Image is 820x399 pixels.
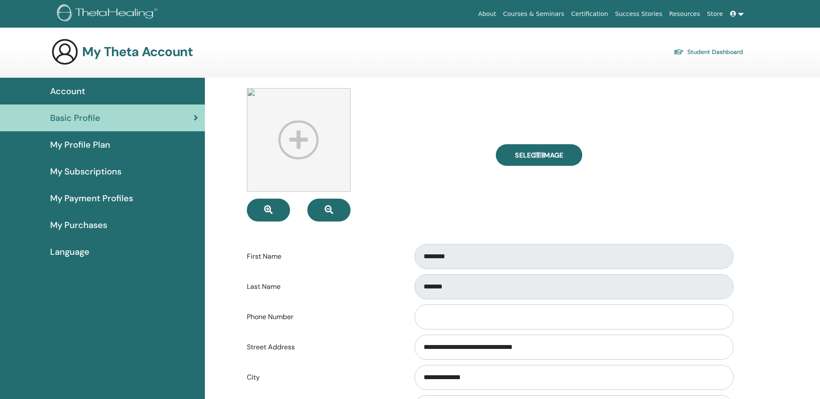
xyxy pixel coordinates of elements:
[515,151,563,160] span: Select Image
[240,279,406,295] label: Last Name
[673,46,743,58] a: Student Dashboard
[50,138,110,151] span: My Profile Plan
[240,248,406,265] label: First Name
[704,6,727,22] a: Store
[240,309,406,325] label: Phone Number
[50,111,100,124] span: Basic Profile
[51,38,79,66] img: generic-user-icon.jpg
[475,6,499,22] a: About
[50,85,85,98] span: Account
[240,369,406,386] label: City
[568,6,611,22] a: Certification
[673,48,684,56] img: graduation-cap.svg
[50,192,133,205] span: My Payment Profiles
[82,44,193,60] h3: My Theta Account
[533,152,545,158] input: Select Image
[50,165,121,178] span: My Subscriptions
[57,4,160,24] img: logo.png
[50,218,107,231] span: My Purchases
[247,88,351,192] img: profile
[612,6,666,22] a: Success Stories
[240,339,406,355] label: Street Address
[500,6,568,22] a: Courses & Seminars
[50,245,89,258] span: Language
[666,6,704,22] a: Resources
